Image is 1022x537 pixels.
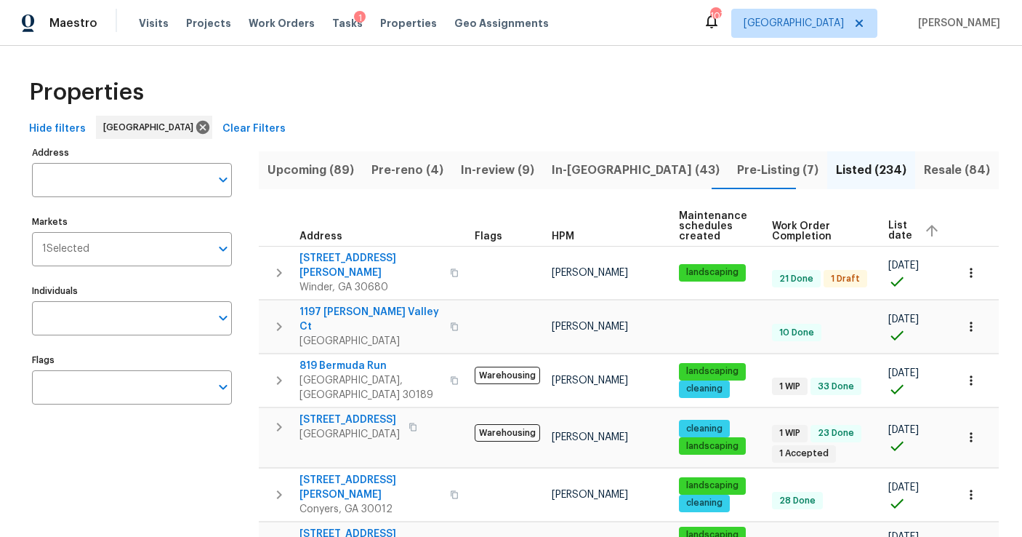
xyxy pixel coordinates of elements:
span: Pre-reno (4) [371,160,443,180]
span: Winder, GA 30680 [299,280,441,295]
span: 819 Bermuda Run [299,359,441,373]
span: Warehousing [475,424,540,442]
span: [DATE] [888,482,919,493]
span: landscaping [680,440,744,453]
span: Properties [29,85,144,100]
div: 107 [710,9,720,23]
span: cleaning [680,383,728,395]
span: 1 WIP [773,381,806,393]
span: 23 Done [812,427,860,439]
button: Open [213,377,233,397]
span: HPM [552,231,574,242]
span: 1 Selected [42,243,89,255]
span: 21 Done [773,273,819,285]
span: [GEOGRAPHIC_DATA] [299,334,441,349]
div: [GEOGRAPHIC_DATA] [96,116,212,139]
span: Conyers, GA 30012 [299,502,441,517]
button: Open [213,170,233,190]
span: Pre-Listing (7) [737,160,818,180]
span: 33 Done [812,381,860,393]
span: Hide filters [29,120,86,138]
span: Flags [475,231,502,242]
span: Geo Assignments [454,16,549,31]
span: 1 Draft [825,273,866,285]
label: Individuals [32,287,232,295]
span: Work Order Completion [772,221,864,242]
span: Projects [186,16,231,31]
span: Work Orders [249,16,315,31]
span: landscaping [680,480,744,492]
span: [DATE] [888,314,919,325]
span: [GEOGRAPHIC_DATA] [103,120,199,135]
span: Visits [139,16,169,31]
span: [GEOGRAPHIC_DATA] [744,16,844,31]
span: landscaping [680,365,744,378]
label: Address [32,148,232,157]
span: cleaning [680,497,728,509]
span: [PERSON_NAME] [552,268,628,278]
span: Clear Filters [222,120,286,138]
span: [PERSON_NAME] [912,16,1000,31]
span: Tasks [332,18,363,28]
span: [GEOGRAPHIC_DATA], [GEOGRAPHIC_DATA] 30189 [299,373,441,402]
span: Maintenance schedules created [679,211,747,242]
span: [DATE] [888,260,919,271]
button: Hide filters [23,116,92,143]
label: Flags [32,356,232,365]
span: [PERSON_NAME] [552,322,628,332]
button: Open [213,239,233,259]
span: List date [888,220,912,241]
span: [PERSON_NAME] [552,490,628,500]
span: cleaning [680,423,728,435]
span: Resale (84) [924,160,990,180]
span: Listed (234) [836,160,906,180]
span: [DATE] [888,425,919,435]
span: [PERSON_NAME] [552,375,628,386]
span: [GEOGRAPHIC_DATA] [299,427,400,442]
span: [STREET_ADDRESS][PERSON_NAME] [299,251,441,280]
span: landscaping [680,266,744,279]
label: Markets [32,218,232,226]
span: In-[GEOGRAPHIC_DATA] (43) [552,160,720,180]
span: 1 WIP [773,427,806,439]
span: [STREET_ADDRESS][PERSON_NAME] [299,473,441,502]
span: Warehousing [475,367,540,384]
span: 1197 [PERSON_NAME] Valley Ct [299,305,441,334]
span: In-review (9) [461,160,534,180]
span: [DATE] [888,368,919,378]
span: [STREET_ADDRESS] [299,413,400,427]
span: Properties [380,16,437,31]
span: 10 Done [773,327,820,339]
span: Upcoming (89) [267,160,354,180]
span: [PERSON_NAME] [552,432,628,442]
span: Maestro [49,16,97,31]
button: Open [213,308,233,328]
span: 28 Done [773,495,821,507]
span: 1 Accepted [773,447,834,460]
span: Address [299,231,342,242]
div: 1 [354,11,366,25]
button: Clear Filters [217,116,291,143]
